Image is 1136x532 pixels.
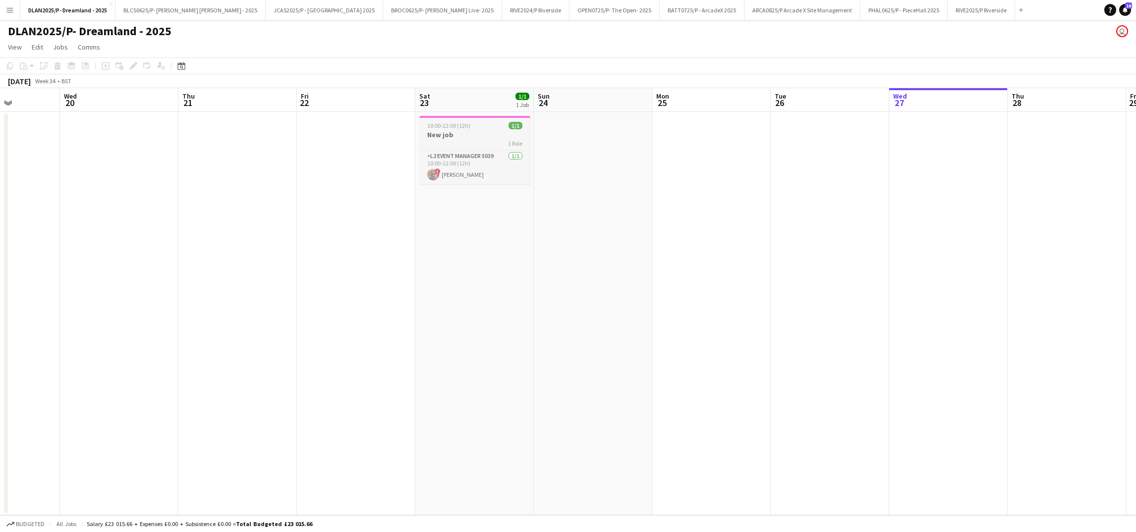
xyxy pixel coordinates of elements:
[1119,4,1131,16] a: 16
[660,0,744,20] button: BATT0725/P - ArcadeX 2025
[744,0,860,20] button: ARCA0825/P Arcade X Site Management
[655,97,669,108] span: 25
[1125,2,1132,9] span: 16
[8,24,171,39] h1: DLAN2025/P- Dreamland - 2025
[115,0,266,20] button: BLCS0625/P- [PERSON_NAME] [PERSON_NAME] - 2025
[892,97,907,108] span: 27
[49,41,72,53] a: Jobs
[4,41,26,53] a: View
[419,92,430,101] span: Sat
[419,151,530,184] app-card-role: L2 Event Manager 50391/110:00-22:00 (12h)![PERSON_NAME]
[16,521,45,528] span: Budgeted
[78,43,100,52] span: Comms
[656,92,669,101] span: Mon
[181,97,195,108] span: 21
[516,101,529,108] div: 1 Job
[1012,92,1024,101] span: Thu
[5,519,46,530] button: Budgeted
[33,77,57,85] span: Week 34
[1010,97,1024,108] span: 28
[515,93,529,100] span: 1/1
[236,520,312,528] span: Total Budgeted £23 015.66
[266,0,383,20] button: JCAS2025/P - [GEOGRAPHIC_DATA] 2025
[538,92,550,101] span: Sun
[383,0,502,20] button: BROC0625/P- [PERSON_NAME] Live- 2025
[301,92,309,101] span: Fri
[87,520,312,528] div: Salary £23 015.66 + Expenses £0.00 + Subsistence £0.00 =
[299,97,309,108] span: 22
[419,116,530,184] app-job-card: 10:00-22:00 (12h)1/1New job1 RoleL2 Event Manager 50391/110:00-22:00 (12h)![PERSON_NAME]
[8,43,22,52] span: View
[569,0,660,20] button: OPEN0725/P- The Open- 2025
[775,92,786,101] span: Tue
[508,140,522,147] span: 1 Role
[502,0,569,20] button: RIVE2024/P Riverside
[773,97,786,108] span: 26
[427,122,470,129] span: 10:00-22:00 (12h)
[74,41,104,53] a: Comms
[62,97,77,108] span: 20
[1116,25,1128,37] app-user-avatar: Natasha Kinsman
[28,41,47,53] a: Edit
[32,43,43,52] span: Edit
[860,0,948,20] button: PHAL0625/P - PieceHall 2025
[61,77,71,85] div: BST
[435,168,441,174] span: !
[418,97,430,108] span: 23
[893,92,907,101] span: Wed
[20,0,115,20] button: DLAN2025/P- Dreamland - 2025
[64,92,77,101] span: Wed
[536,97,550,108] span: 24
[509,122,522,129] span: 1/1
[182,92,195,101] span: Thu
[53,43,68,52] span: Jobs
[419,130,530,139] h3: New job
[8,76,31,86] div: [DATE]
[948,0,1015,20] button: RIVE2025/P Riverside
[55,520,78,528] span: All jobs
